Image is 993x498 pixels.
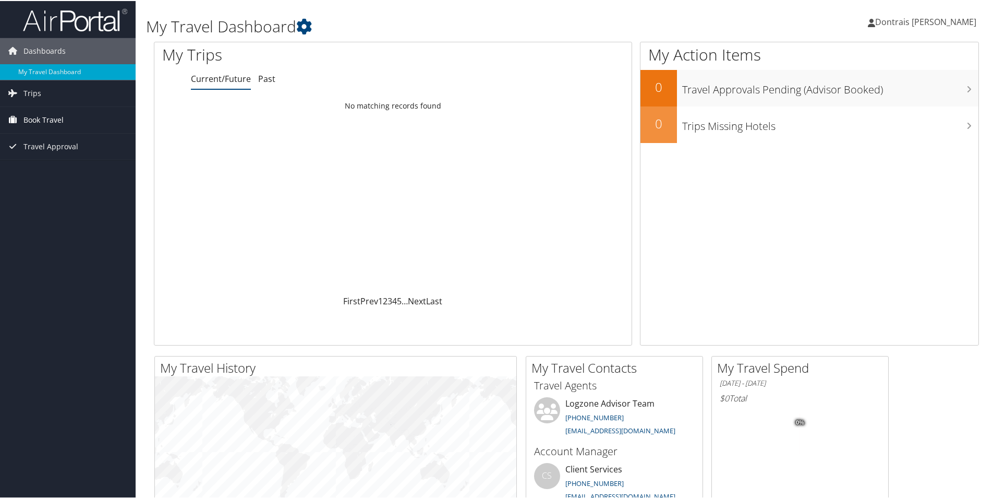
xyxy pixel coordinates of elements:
[640,114,677,132] h2: 0
[162,43,425,65] h1: My Trips
[23,133,78,159] span: Travel Approval
[534,443,695,458] h3: Account Manager
[534,377,695,392] h3: Travel Agents
[875,15,976,27] span: Dontrais [PERSON_NAME]
[408,294,426,306] a: Next
[23,37,66,63] span: Dashboards
[402,294,408,306] span: …
[565,478,624,487] a: [PHONE_NUMBER]
[387,294,392,306] a: 3
[720,377,880,387] h6: [DATE] - [DATE]
[154,96,632,114] td: No matching records found
[720,392,729,403] span: $0
[868,5,987,37] a: Dontrais [PERSON_NAME]
[531,358,703,376] h2: My Travel Contacts
[23,79,41,105] span: Trips
[534,462,560,488] div: CS
[397,294,402,306] a: 5
[378,294,383,306] a: 1
[717,358,888,376] h2: My Travel Spend
[392,294,397,306] a: 4
[565,425,675,434] a: [EMAIL_ADDRESS][DOMAIN_NAME]
[383,294,387,306] a: 2
[191,72,251,84] a: Current/Future
[640,77,677,95] h2: 0
[640,69,978,105] a: 0Travel Approvals Pending (Advisor Booked)
[426,294,442,306] a: Last
[146,15,707,37] h1: My Travel Dashboard
[258,72,275,84] a: Past
[360,294,378,306] a: Prev
[23,7,127,31] img: airportal-logo.png
[160,358,516,376] h2: My Travel History
[682,113,978,133] h3: Trips Missing Hotels
[682,76,978,96] h3: Travel Approvals Pending (Advisor Booked)
[640,105,978,142] a: 0Trips Missing Hotels
[796,419,804,425] tspan: 0%
[565,412,624,421] a: [PHONE_NUMBER]
[720,392,880,403] h6: Total
[640,43,978,65] h1: My Action Items
[343,294,360,306] a: First
[529,396,700,439] li: Logzone Advisor Team
[23,106,64,132] span: Book Travel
